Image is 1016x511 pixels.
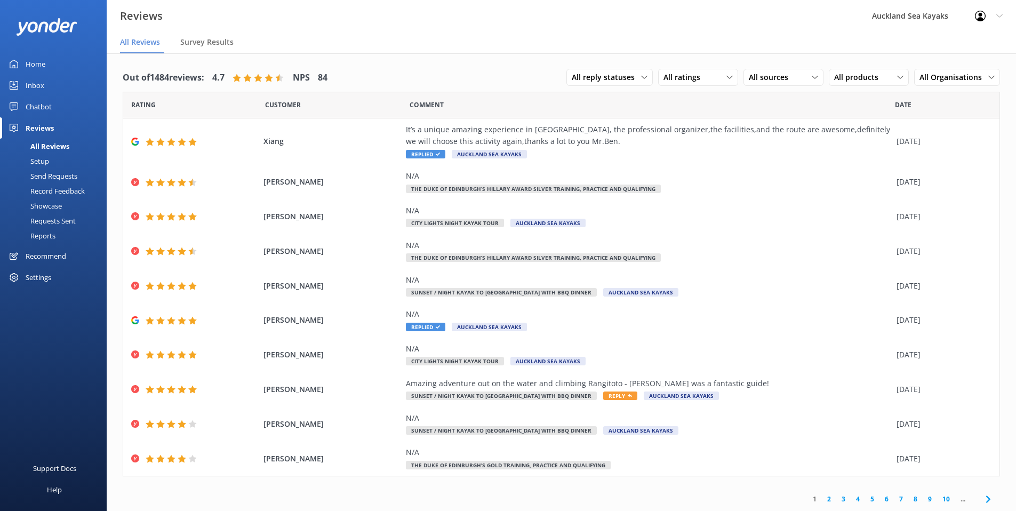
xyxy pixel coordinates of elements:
[406,185,661,193] span: The Duke of Edinburgh’s Hillary Award SILVER training, practice and qualifying
[406,150,445,158] span: Replied
[131,100,156,110] span: Date
[410,100,444,110] span: Question
[822,494,836,504] a: 2
[47,479,62,500] div: Help
[263,384,401,395] span: [PERSON_NAME]
[33,458,76,479] div: Support Docs
[663,71,707,83] span: All ratings
[644,392,719,400] span: Auckland Sea Kayaks
[6,183,107,198] a: Record Feedback
[26,267,51,288] div: Settings
[265,100,301,110] span: Date
[263,245,401,257] span: [PERSON_NAME]
[26,53,45,75] div: Home
[897,314,986,326] div: [DATE]
[897,349,986,361] div: [DATE]
[406,378,891,389] div: Amazing adventure out on the water and climbing Rangitoto - [PERSON_NAME] was a fantastic guide!
[6,228,55,243] div: Reports
[897,176,986,188] div: [DATE]
[6,154,107,169] a: Setup
[603,392,637,400] span: Reply
[834,71,885,83] span: All products
[6,154,49,169] div: Setup
[406,446,891,458] div: N/A
[406,274,891,286] div: N/A
[318,71,327,85] h4: 84
[6,169,77,183] div: Send Requests
[897,453,986,465] div: [DATE]
[807,494,822,504] a: 1
[406,288,597,297] span: Sunset / Night Kayak to [GEOGRAPHIC_DATA] with BBQ Dinner
[26,117,54,139] div: Reviews
[406,426,597,435] span: Sunset / Night Kayak to [GEOGRAPHIC_DATA] with BBQ Dinner
[6,183,85,198] div: Record Feedback
[879,494,894,504] a: 6
[180,37,234,47] span: Survey Results
[26,96,52,117] div: Chatbot
[897,384,986,395] div: [DATE]
[212,71,225,85] h4: 4.7
[603,288,678,297] span: Auckland Sea Kayaks
[263,211,401,222] span: [PERSON_NAME]
[26,75,44,96] div: Inbox
[919,71,988,83] span: All Organisations
[263,349,401,361] span: [PERSON_NAME]
[6,213,107,228] a: Requests Sent
[908,494,923,504] a: 8
[406,239,891,251] div: N/A
[6,198,62,213] div: Showcase
[263,314,401,326] span: [PERSON_NAME]
[406,219,504,227] span: City Lights Night Kayak Tour
[749,71,795,83] span: All sources
[452,150,527,158] span: Auckland Sea Kayaks
[263,453,401,465] span: [PERSON_NAME]
[897,280,986,292] div: [DATE]
[406,412,891,424] div: N/A
[6,228,107,243] a: Reports
[406,392,597,400] span: Sunset / Night Kayak to [GEOGRAPHIC_DATA] with BBQ Dinner
[6,213,76,228] div: Requests Sent
[510,219,586,227] span: Auckland Sea Kayaks
[6,139,107,154] a: All Reviews
[263,280,401,292] span: [PERSON_NAME]
[836,494,851,504] a: 3
[897,245,986,257] div: [DATE]
[406,357,504,365] span: City Lights Night Kayak Tour
[120,7,163,25] h3: Reviews
[510,357,586,365] span: Auckland Sea Kayaks
[406,461,611,469] span: The Duke of Edinburgh’s GOLD training, practice and qualifying
[406,308,891,320] div: N/A
[406,323,445,331] span: Replied
[26,245,66,267] div: Recommend
[895,100,911,110] span: Date
[16,18,77,36] img: yonder-white-logo.png
[937,494,955,504] a: 10
[603,426,678,435] span: Auckland Sea Kayaks
[406,124,891,148] div: It’s a unique amazing experience in [GEOGRAPHIC_DATA], the professional organizer,the facilities,...
[452,323,527,331] span: Auckland Sea Kayaks
[263,135,401,147] span: Xiang
[6,198,107,213] a: Showcase
[406,170,891,182] div: N/A
[955,494,971,504] span: ...
[263,418,401,430] span: [PERSON_NAME]
[923,494,937,504] a: 9
[123,71,204,85] h4: Out of 1484 reviews:
[406,343,891,355] div: N/A
[897,135,986,147] div: [DATE]
[894,494,908,504] a: 7
[897,211,986,222] div: [DATE]
[120,37,160,47] span: All Reviews
[263,176,401,188] span: [PERSON_NAME]
[6,169,107,183] a: Send Requests
[406,253,661,262] span: The Duke of Edinburgh’s Hillary Award SILVER training, practice and qualifying
[865,494,879,504] a: 5
[293,71,310,85] h4: NPS
[851,494,865,504] a: 4
[6,139,69,154] div: All Reviews
[406,205,891,217] div: N/A
[572,71,641,83] span: All reply statuses
[897,418,986,430] div: [DATE]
